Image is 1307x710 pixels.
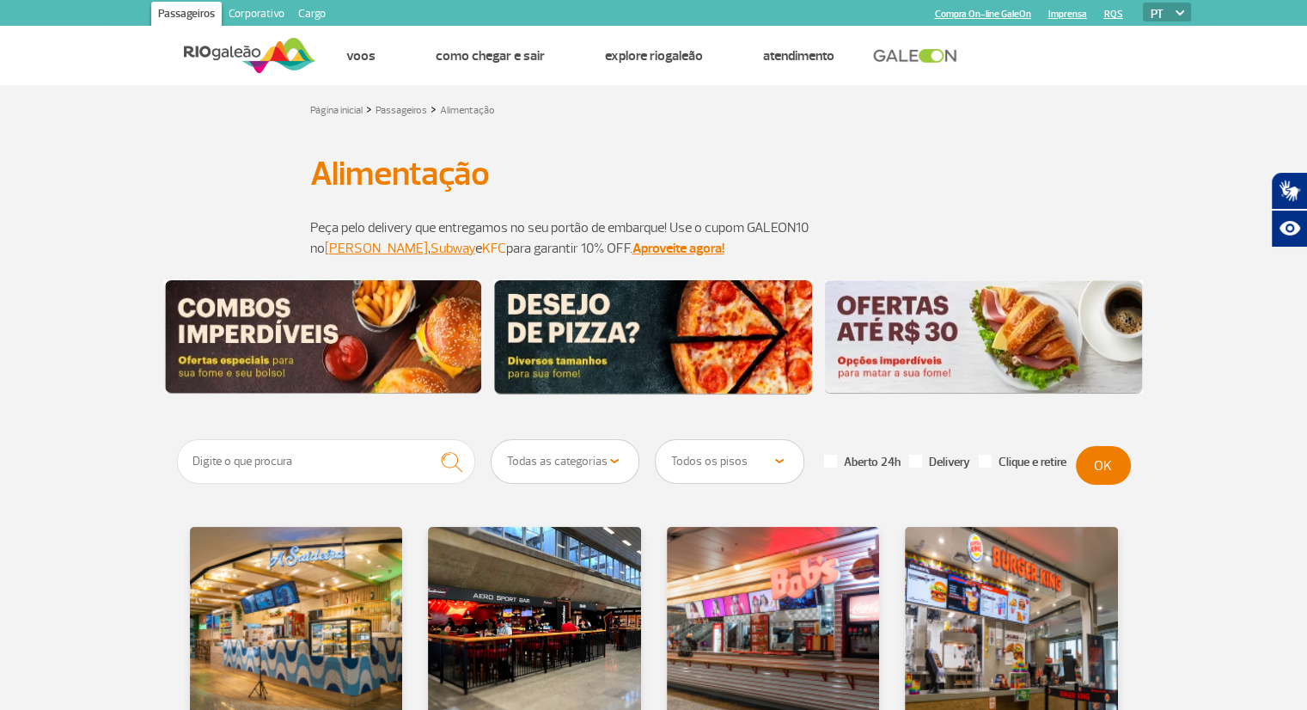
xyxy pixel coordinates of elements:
a: Página inicial [310,104,363,117]
label: Delivery [909,455,970,470]
a: Passageiros [151,2,222,29]
a: Voos [346,47,376,64]
a: KFC [482,240,506,257]
a: Aproveite agora! [632,240,724,257]
a: Subway [431,240,475,257]
a: Atendimento [763,47,834,64]
input: Digite o que procura [177,439,476,484]
a: Cargo [291,2,333,29]
a: Passageiros [376,104,427,117]
a: Imprensa [1048,9,1087,20]
button: Abrir tradutor de língua de sinais. [1271,172,1307,210]
h1: Alimentação [310,159,998,188]
div: Plugin de acessibilidade da Hand Talk. [1271,172,1307,248]
a: > [431,99,437,119]
a: Corporativo [222,2,291,29]
a: [PERSON_NAME] [325,240,428,257]
a: Alimentação [440,104,495,117]
a: Como chegar e sair [436,47,545,64]
a: RQS [1104,9,1123,20]
a: Compra On-line GaleOn [935,9,1031,20]
label: Clique e retire [979,455,1066,470]
a: > [366,99,372,119]
a: Explore RIOgaleão [605,47,703,64]
button: Abrir recursos assistivos. [1271,210,1307,248]
label: Aberto 24h [824,455,901,470]
p: Peça pelo delivery que entregamos no seu portão de embarque! Use o cupom GALEON10 no , e para gar... [310,217,998,259]
button: OK [1076,446,1131,485]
